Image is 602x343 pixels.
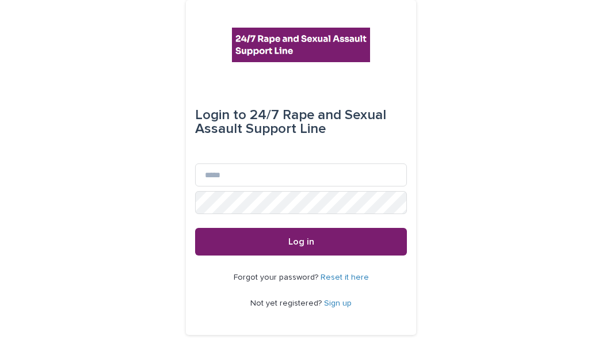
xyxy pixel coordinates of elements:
[250,299,324,307] span: Not yet registered?
[195,99,407,145] div: 24/7 Rape and Sexual Assault Support Line
[195,228,407,256] button: Log in
[195,108,246,122] span: Login to
[321,273,369,281] a: Reset it here
[232,28,370,62] img: rhQMoQhaT3yELyF149Cw
[324,299,352,307] a: Sign up
[234,273,321,281] span: Forgot your password?
[288,237,314,246] span: Log in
